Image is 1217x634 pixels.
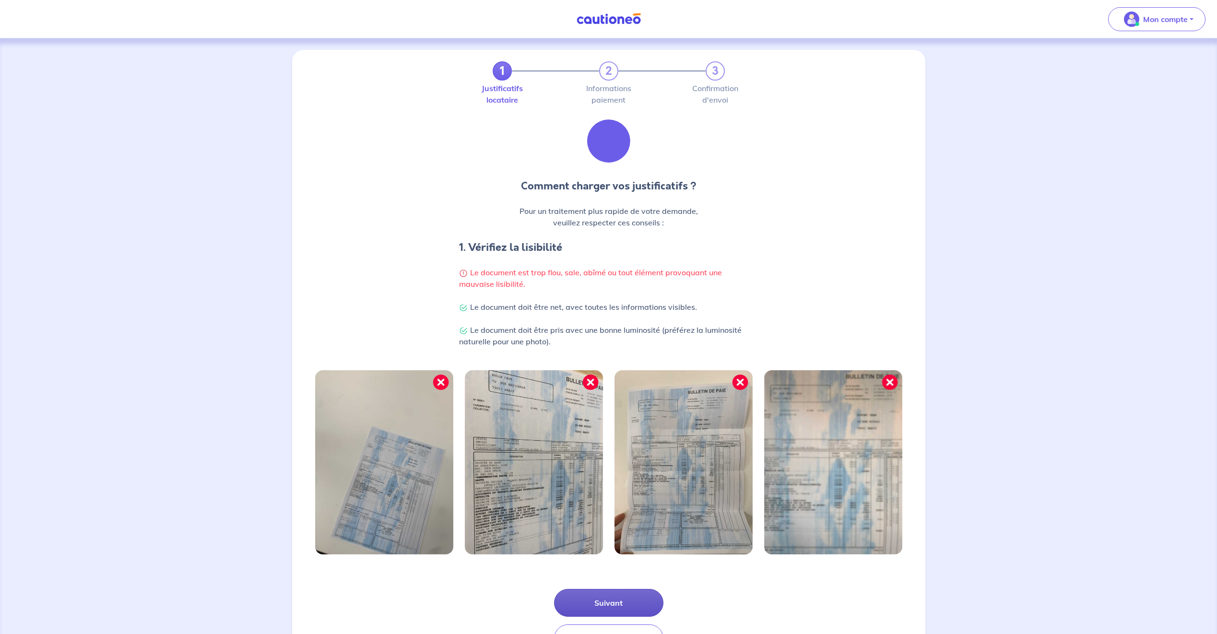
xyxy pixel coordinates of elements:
button: Suivant [554,589,663,617]
img: Image mal cadrée 1 [315,370,453,554]
img: Image mal cadrée 3 [614,370,753,554]
p: Le document doit être net, avec toutes les informations visibles. Le document doit être pris avec... [459,301,758,347]
img: Image mal cadrée 4 [764,370,902,554]
button: illu_account_valid_menu.svgMon compte [1108,7,1205,31]
img: illu_list_justif.svg [583,115,635,167]
a: 1 [493,61,512,81]
img: Image mal cadrée 2 [465,370,603,554]
label: Confirmation d'envoi [706,84,725,104]
p: Mon compte [1143,13,1188,25]
p: Pour un traitement plus rapide de votre demande, veuillez respecter ces conseils : [459,205,758,228]
img: illu_account_valid_menu.svg [1124,12,1139,27]
label: Informations paiement [599,84,618,104]
h4: 1. Vérifiez la lisibilité [459,240,758,255]
img: Warning [459,269,468,278]
p: Le document est trop flou, sale, abîmé ou tout élément provoquant une mauvaise lisibilité. [459,267,758,290]
label: Justificatifs locataire [493,84,512,104]
img: Check [459,304,468,312]
p: Comment charger vos justificatifs ? [459,178,758,194]
img: Cautioneo [573,13,645,25]
img: Check [459,327,468,335]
